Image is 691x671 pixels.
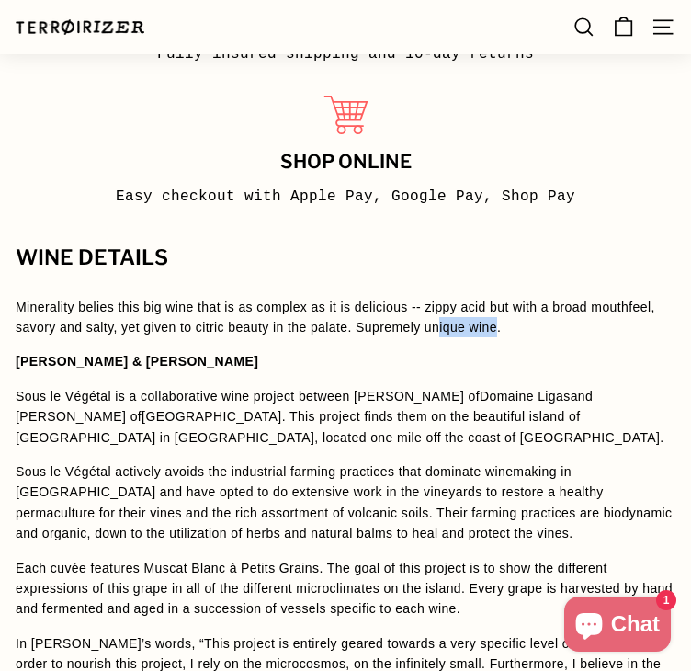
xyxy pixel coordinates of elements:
inbox-online-store-chat: Shopify online store chat [559,597,676,656]
a: Domaine Ligas [480,389,571,404]
p: Minerality belies this big wine that is as complex as it is delicious -- zippy acid but with a br... [16,297,675,338]
p: Fully insured shipping and 10-day returns [16,43,675,67]
strong: [PERSON_NAME] & [PERSON_NAME] [16,354,258,369]
p: Easy checkout with Apple Pay, Google Pay, Shop Pay [16,186,675,210]
a: [GEOGRAPHIC_DATA] [142,409,282,424]
p: Sous le Végétal actively avoids the industrial farming practices that dominate winemaking in [GEO... [16,461,675,544]
p: Each cuvée features Muscat Blanc à Petits Grains. The goal of this project is to show the differe... [16,558,675,620]
h3: Shop Online [16,152,675,173]
p: Sous le Végétal is a collaborative wine project between [PERSON_NAME] of and [PERSON_NAME] of . T... [16,386,675,448]
h2: WINE DETAILS [16,246,675,269]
